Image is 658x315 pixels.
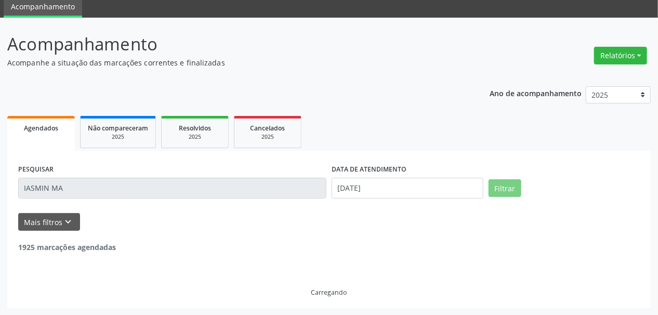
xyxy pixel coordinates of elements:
[88,124,148,133] span: Não compareceram
[18,178,326,199] input: Nome, CNS
[179,124,211,133] span: Resolvidos
[24,124,58,133] span: Agendados
[88,133,148,141] div: 2025
[242,133,294,141] div: 2025
[332,178,483,199] input: Selecione um intervalo
[7,31,458,57] p: Acompanhamento
[169,133,221,141] div: 2025
[18,162,54,178] label: PESQUISAR
[7,57,458,68] p: Acompanhe a situação das marcações correntes e finalizadas
[251,124,285,133] span: Cancelados
[18,213,80,231] button: Mais filtroskeyboard_arrow_down
[63,216,74,228] i: keyboard_arrow_down
[332,162,406,178] label: DATA DE ATENDIMENTO
[311,288,347,297] div: Carregando
[489,179,521,197] button: Filtrar
[490,86,582,99] p: Ano de acompanhamento
[594,47,647,64] button: Relatórios
[18,242,116,252] strong: 1925 marcações agendadas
